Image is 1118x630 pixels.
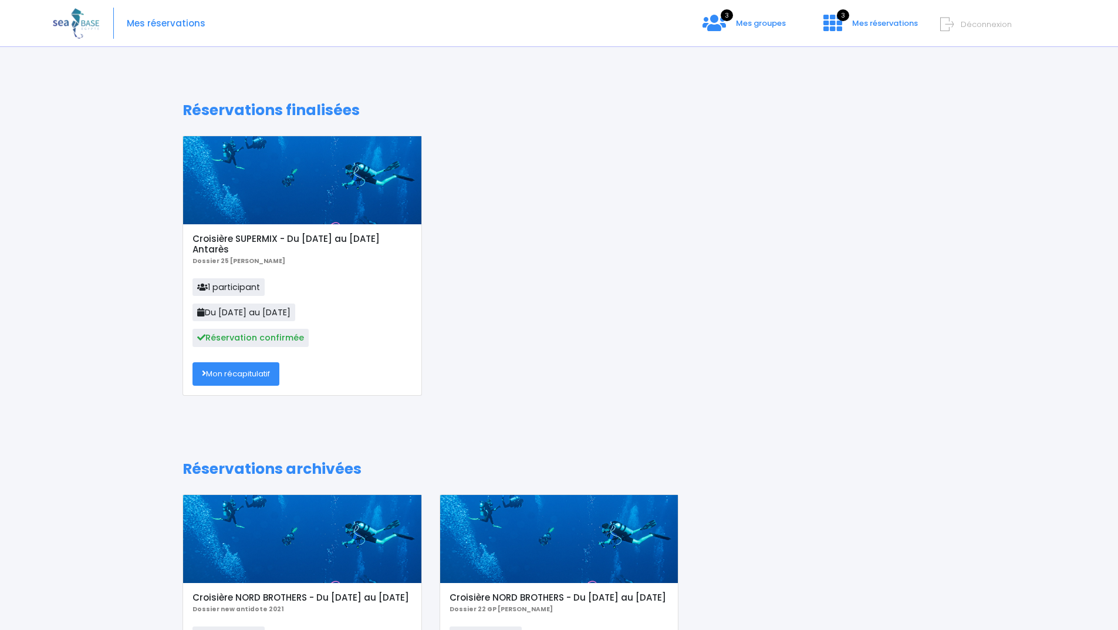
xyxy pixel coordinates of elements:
span: Du [DATE] au [DATE] [192,304,295,321]
span: Déconnexion [961,19,1012,30]
span: Mes réservations [852,18,918,29]
h5: Croisière NORD BROTHERS - Du [DATE] au [DATE] [450,592,668,603]
b: Dossier new antidote 2021 [192,605,284,614]
b: Dossier 22 GP [PERSON_NAME] [450,605,553,614]
h1: Réservations archivées [183,460,935,478]
a: Mon récapitulatif [192,362,279,386]
a: 3 Mes réservations [814,22,925,33]
h5: Croisière NORD BROTHERS - Du [DATE] au [DATE] [192,592,411,603]
a: 3 Mes groupes [693,22,795,33]
span: 3 [837,9,849,21]
b: Dossier 25 [PERSON_NAME] [192,257,285,265]
h5: Croisière SUPERMIX - Du [DATE] au [DATE] Antarès [192,234,411,255]
span: 1 participant [192,278,265,296]
span: Mes groupes [736,18,786,29]
span: 3 [721,9,733,21]
h1: Réservations finalisées [183,102,935,119]
span: Réservation confirmée [192,329,309,346]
